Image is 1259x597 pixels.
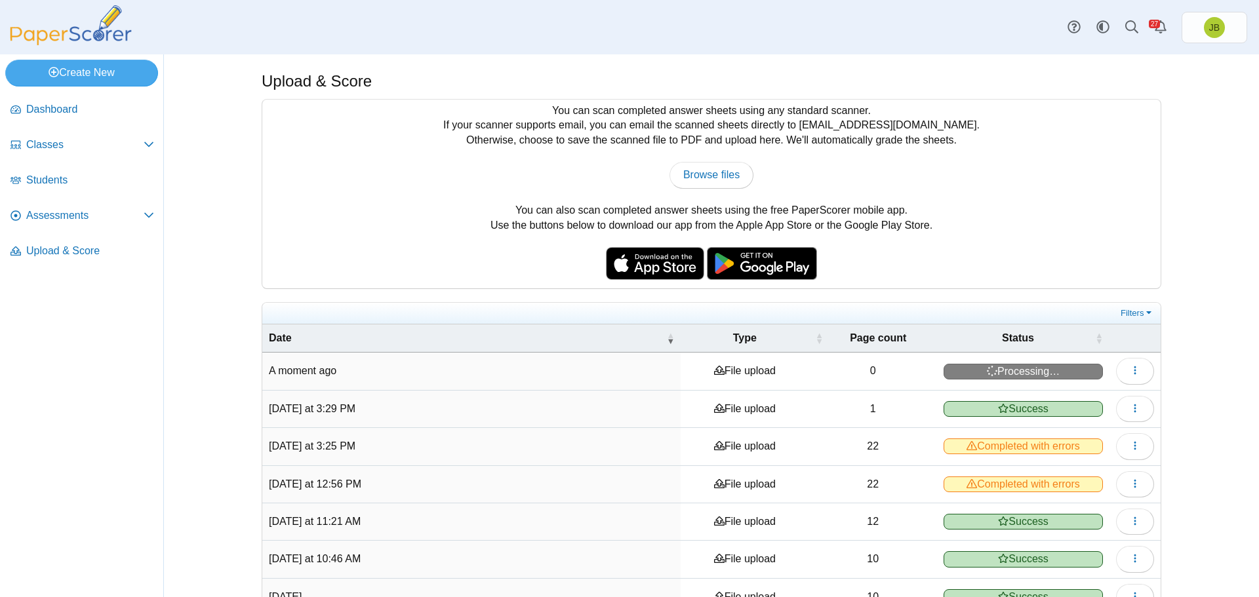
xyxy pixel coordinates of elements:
span: Assessments [26,208,144,223]
td: File upload [681,353,809,390]
span: Success [944,401,1103,417]
span: Upload & Score [26,244,154,258]
a: Filters [1117,307,1157,320]
span: Date [269,331,664,345]
h1: Upload & Score [262,70,372,92]
a: Classes [5,130,159,161]
a: Dashboard [5,94,159,126]
time: Sep 19, 2025 at 12:28 PM [269,365,336,376]
span: Joel Boyd [1204,17,1225,38]
span: Status [944,331,1092,345]
td: 1 [809,391,937,428]
td: 22 [809,428,937,465]
span: Success [944,551,1103,567]
a: Upload & Score [5,236,159,267]
td: File upload [681,541,809,578]
time: Sep 15, 2025 at 12:56 PM [269,478,361,490]
div: You can scan completed answer sheets using any standard scanner. If your scanner supports email, ... [262,100,1161,288]
a: Browse files [669,162,753,188]
a: Create New [5,60,158,86]
span: Date : Activate to remove sorting [666,332,674,345]
img: apple-store-badge.svg [606,247,704,280]
span: Type [687,331,802,345]
td: File upload [681,466,809,503]
a: PaperScorer [5,36,136,47]
span: Status : Activate to sort [1095,332,1103,345]
span: Classes [26,138,144,152]
img: google-play-badge.png [707,247,817,280]
span: Joel Boyd [1209,23,1220,32]
a: Assessments [5,201,159,232]
span: Students [26,173,154,187]
a: Students [5,165,159,197]
span: Page count [826,331,930,345]
td: File upload [681,503,809,541]
span: Completed with errors [944,438,1103,454]
span: Success [944,514,1103,530]
span: Processing… [944,364,1103,379]
span: Browse files [683,169,740,180]
td: 12 [809,503,937,541]
time: Sep 15, 2025 at 3:25 PM [269,440,355,452]
a: Joel Boyd [1182,12,1247,43]
span: Page count : Activate to sort [815,332,823,345]
td: 0 [809,353,937,390]
span: Completed with errors [944,476,1103,492]
td: 10 [809,541,937,578]
a: Alerts [1146,13,1175,42]
td: File upload [681,428,809,465]
time: Sep 15, 2025 at 10:46 AM [269,553,361,564]
time: Sep 15, 2025 at 3:29 PM [269,403,355,414]
time: Sep 15, 2025 at 11:21 AM [269,516,361,527]
td: File upload [681,391,809,428]
td: 22 [809,466,937,503]
span: Dashboard [26,102,154,117]
img: PaperScorer [5,5,136,45]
